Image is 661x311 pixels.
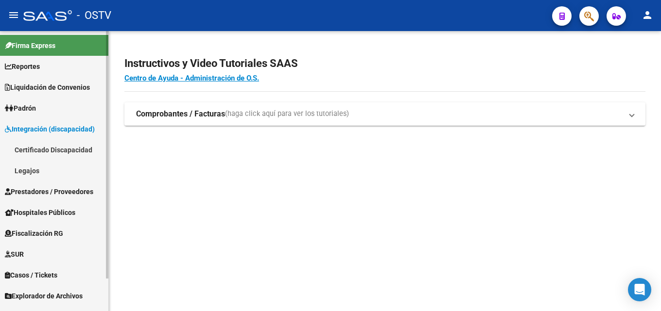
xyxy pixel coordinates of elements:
span: Casos / Tickets [5,270,57,280]
span: Padrón [5,103,36,114]
span: Hospitales Públicos [5,207,75,218]
span: Prestadores / Proveedores [5,186,93,197]
span: Firma Express [5,40,55,51]
span: SUR [5,249,24,260]
mat-expansion-panel-header: Comprobantes / Facturas(haga click aquí para ver los tutoriales) [124,102,645,126]
span: Liquidación de Convenios [5,82,90,93]
span: - OSTV [77,5,111,26]
span: Reportes [5,61,40,72]
h2: Instructivos y Video Tutoriales SAAS [124,54,645,73]
strong: Comprobantes / Facturas [136,109,225,119]
div: Open Intercom Messenger [628,278,651,301]
span: Fiscalización RG [5,228,63,239]
span: Explorador de Archivos [5,291,83,301]
span: Integración (discapacidad) [5,124,95,134]
mat-icon: person [642,9,653,21]
a: Centro de Ayuda - Administración de O.S. [124,74,259,82]
mat-icon: menu [8,9,19,21]
span: (haga click aquí para ver los tutoriales) [225,109,349,119]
